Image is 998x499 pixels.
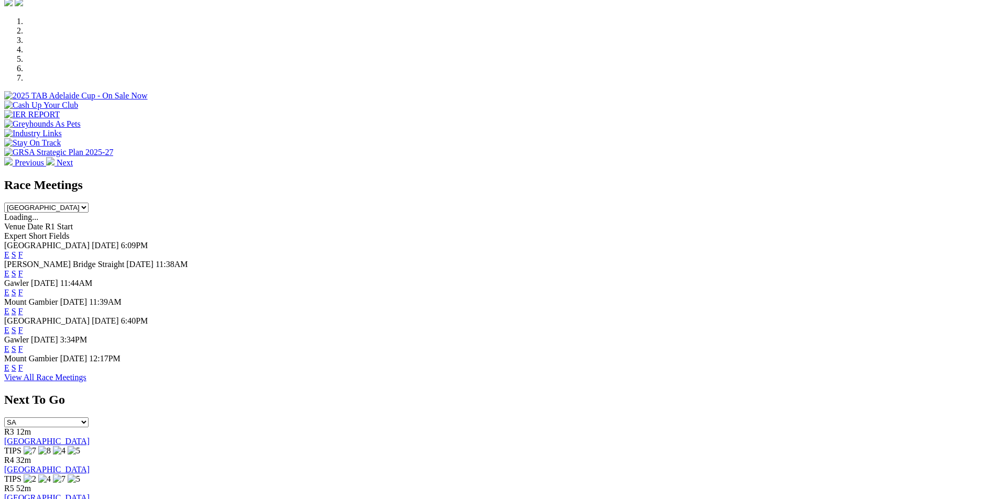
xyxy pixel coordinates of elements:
[31,279,58,287] span: [DATE]
[12,307,16,316] a: S
[18,307,23,316] a: F
[4,354,58,363] span: Mount Gambier
[4,373,86,382] a: View All Race Meetings
[4,91,148,101] img: 2025 TAB Adelaide Cup - On Sale Now
[4,213,38,221] span: Loading...
[121,241,148,250] span: 6:09PM
[46,157,54,165] img: chevron-right-pager-white.svg
[4,158,46,167] a: Previous
[4,222,25,231] span: Venue
[15,158,44,167] span: Previous
[18,288,23,297] a: F
[12,269,16,278] a: S
[16,456,31,464] span: 32m
[68,446,80,456] img: 5
[4,437,90,446] a: [GEOGRAPHIC_DATA]
[60,335,87,344] span: 3:34PM
[38,474,51,484] img: 4
[45,222,73,231] span: R1 Start
[4,138,61,148] img: Stay On Track
[4,279,29,287] span: Gawler
[4,316,90,325] span: [GEOGRAPHIC_DATA]
[53,474,65,484] img: 7
[4,110,60,119] img: IER REPORT
[156,260,188,269] span: 11:38AM
[29,231,47,240] span: Short
[16,427,31,436] span: 12m
[4,484,14,493] span: R5
[68,474,80,484] img: 5
[18,363,23,372] a: F
[18,345,23,353] a: F
[18,250,23,259] a: F
[4,148,113,157] img: GRSA Strategic Plan 2025-27
[60,354,87,363] span: [DATE]
[4,474,21,483] span: TIPS
[24,446,36,456] img: 7
[4,456,14,464] span: R4
[57,158,73,167] span: Next
[12,250,16,259] a: S
[4,335,29,344] span: Gawler
[4,119,81,129] img: Greyhounds As Pets
[4,129,62,138] img: Industry Links
[92,241,119,250] span: [DATE]
[60,279,93,287] span: 11:44AM
[4,250,9,259] a: E
[121,316,148,325] span: 6:40PM
[27,222,43,231] span: Date
[12,345,16,353] a: S
[4,427,14,436] span: R3
[53,446,65,456] img: 4
[4,157,13,165] img: chevron-left-pager-white.svg
[24,474,36,484] img: 2
[4,269,9,278] a: E
[126,260,153,269] span: [DATE]
[12,288,16,297] a: S
[4,446,21,455] span: TIPS
[12,363,16,372] a: S
[4,101,78,110] img: Cash Up Your Club
[4,345,9,353] a: E
[4,465,90,474] a: [GEOGRAPHIC_DATA]
[4,307,9,316] a: E
[4,326,9,335] a: E
[49,231,69,240] span: Fields
[4,231,27,240] span: Expert
[46,158,73,167] a: Next
[4,260,124,269] span: [PERSON_NAME] Bridge Straight
[4,288,9,297] a: E
[38,446,51,456] img: 8
[4,178,994,192] h2: Race Meetings
[4,297,58,306] span: Mount Gambier
[89,297,122,306] span: 11:39AM
[4,241,90,250] span: [GEOGRAPHIC_DATA]
[89,354,120,363] span: 12:17PM
[12,326,16,335] a: S
[16,484,31,493] span: 52m
[92,316,119,325] span: [DATE]
[4,363,9,372] a: E
[4,393,994,407] h2: Next To Go
[31,335,58,344] span: [DATE]
[60,297,87,306] span: [DATE]
[18,269,23,278] a: F
[18,326,23,335] a: F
